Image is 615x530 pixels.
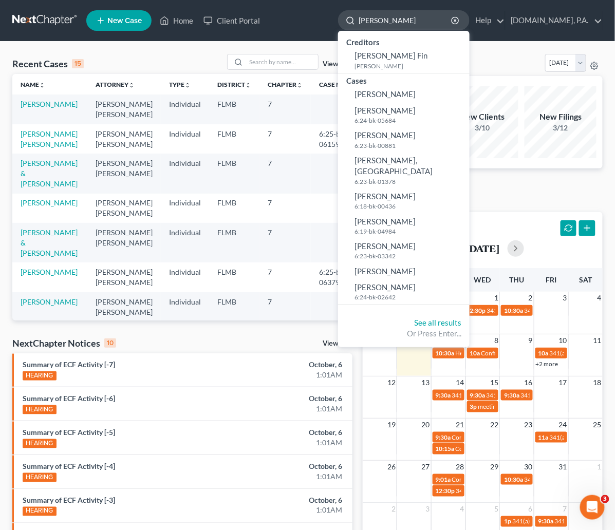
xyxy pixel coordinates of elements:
[161,124,209,154] td: Individual
[355,282,416,292] span: [PERSON_NAME]
[528,334,534,347] span: 9
[245,82,251,88] i: unfold_more
[184,82,191,88] i: unfold_more
[243,495,342,505] div: October, 6
[525,123,597,133] div: 3/12
[470,391,486,399] span: 9:30a
[436,391,451,399] span: 9:30a
[209,154,259,193] td: FLMB
[243,438,342,448] div: 1:01AM
[355,217,416,226] span: [PERSON_NAME]
[597,292,603,304] span: 4
[562,503,568,515] span: 7
[338,35,470,48] div: Creditors
[209,94,259,124] td: FLMB
[311,124,360,154] td: 6:25-bk-06159
[23,394,115,403] a: Summary of ECF Activity [-6]
[243,471,342,482] div: 1:01AM
[436,476,451,483] span: 9:01a
[455,419,465,431] span: 21
[601,495,609,503] span: 3
[481,349,539,357] span: Confirmation hearing
[456,445,515,452] span: Confirmation Hearing
[21,198,78,207] a: [PERSON_NAME]
[592,376,603,389] span: 18
[21,268,78,276] a: [PERSON_NAME]
[259,94,311,124] td: 7
[355,156,433,176] span: [PERSON_NAME], [GEOGRAPHIC_DATA]
[209,292,259,321] td: FLMB
[355,130,416,140] span: [PERSON_NAME]
[23,360,115,369] a: Summary of ECF Activity [-7]
[23,428,115,437] a: Summary of ECF Activity [-5]
[355,141,467,150] small: 6:23-bk-00881
[528,503,534,515] span: 6
[338,48,470,73] a: [PERSON_NAME] Fin[PERSON_NAME]
[558,376,568,389] span: 17
[489,461,499,473] span: 29
[487,391,527,399] span: 341(a) meeting
[338,238,470,263] a: [PERSON_NAME]6:23-bk-03342
[506,11,602,30] a: [DOMAIN_NAME], P.A.
[104,338,116,348] div: 10
[355,106,416,115] span: [PERSON_NAME]
[421,376,431,389] span: 13
[355,62,467,70] small: [PERSON_NAME]
[525,111,597,123] div: New Filings
[459,503,465,515] span: 4
[597,461,603,473] span: 1
[386,376,397,389] span: 12
[436,445,455,452] span: 10:15a
[338,279,470,305] a: [PERSON_NAME]6:24-bk-02642
[592,419,603,431] span: 25
[243,370,342,380] div: 1:01AM
[87,124,161,154] td: [PERSON_NAME] [PERSON_NAME]
[359,11,453,30] input: Search by name...
[259,223,311,262] td: 7
[21,159,78,188] a: [PERSON_NAME] & [PERSON_NAME]
[456,349,477,357] span: Hearing
[209,262,259,292] td: FLMB
[217,81,251,88] a: Districtunfold_more
[470,403,477,410] span: 3p
[580,495,605,520] iframe: Intercom live chat
[487,307,528,314] span: 341(a) meeting
[421,419,431,431] span: 20
[259,154,311,193] td: 7
[338,127,470,153] a: [PERSON_NAME]6:23-bk-00881
[386,461,397,473] span: 26
[558,419,568,431] span: 24
[311,262,360,292] td: 6:25-bk-06379
[446,123,518,133] div: 3/10
[243,393,342,404] div: October, 6
[21,228,78,257] a: [PERSON_NAME] & [PERSON_NAME]
[456,487,497,495] span: 341(a) meeting
[355,252,467,260] small: 6:23-bk-03342
[512,518,553,525] span: 341(a) meeting
[128,82,135,88] i: unfold_more
[87,223,161,262] td: [PERSON_NAME] [PERSON_NAME]
[169,81,191,88] a: Typeunfold_more
[23,507,57,516] div: HEARING
[470,307,486,314] span: 2:30p
[452,391,493,399] span: 341(a) meeting
[23,462,115,470] a: Summary of ECF Activity [-4]
[546,275,556,284] span: Fri
[524,419,534,431] span: 23
[323,61,348,68] a: View All
[579,275,592,284] span: Sat
[386,419,397,431] span: 19
[524,307,565,314] span: 341(a) meeting
[87,154,161,193] td: [PERSON_NAME] [PERSON_NAME]
[474,275,491,284] span: Wed
[478,403,532,410] span: meeting of creditors
[455,376,465,389] span: 14
[243,461,342,471] div: October, 6
[355,241,416,251] span: [PERSON_NAME]
[425,503,431,515] span: 3
[489,419,499,431] span: 22
[72,59,84,68] div: 15
[296,82,303,88] i: unfold_more
[355,192,416,201] span: [PERSON_NAME]
[161,94,209,124] td: Individual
